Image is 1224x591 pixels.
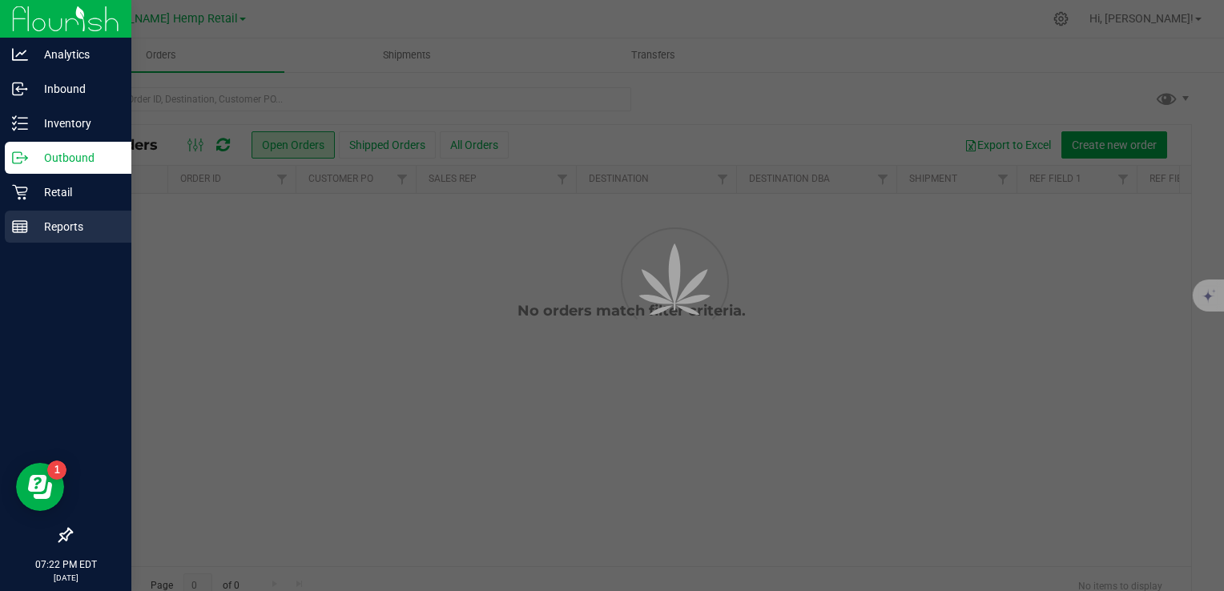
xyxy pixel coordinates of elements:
[28,148,124,167] p: Outbound
[12,81,28,97] inline-svg: Inbound
[47,460,66,480] iframe: Resource center unread badge
[16,463,64,511] iframe: Resource center
[7,557,124,572] p: 07:22 PM EDT
[12,150,28,166] inline-svg: Outbound
[7,572,124,584] p: [DATE]
[28,183,124,202] p: Retail
[28,79,124,98] p: Inbound
[12,219,28,235] inline-svg: Reports
[28,45,124,64] p: Analytics
[28,114,124,133] p: Inventory
[12,115,28,131] inline-svg: Inventory
[12,46,28,62] inline-svg: Analytics
[12,184,28,200] inline-svg: Retail
[28,217,124,236] p: Reports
